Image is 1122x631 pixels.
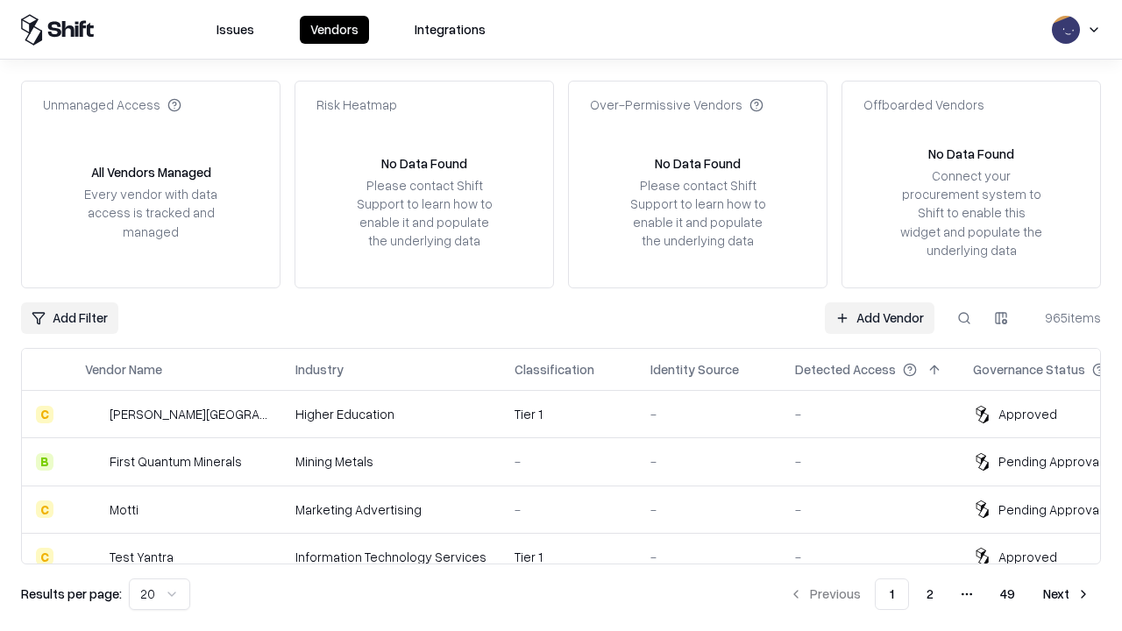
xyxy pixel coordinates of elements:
[110,452,242,471] div: First Quantum Minerals
[973,360,1085,379] div: Governance Status
[295,405,486,423] div: Higher Education
[650,548,767,566] div: -
[91,163,211,181] div: All Vendors Managed
[650,500,767,519] div: -
[110,548,174,566] div: Test Yantra
[998,452,1102,471] div: Pending Approval
[381,154,467,173] div: No Data Found
[825,302,934,334] a: Add Vendor
[43,96,181,114] div: Unmanaged Access
[625,176,770,251] div: Please contact Shift Support to learn how to enable it and populate the underlying data
[655,154,741,173] div: No Data Found
[795,360,896,379] div: Detected Access
[986,578,1029,610] button: 49
[295,452,486,471] div: Mining Metals
[650,360,739,379] div: Identity Source
[1031,308,1101,327] div: 965 items
[36,548,53,565] div: C
[110,405,267,423] div: [PERSON_NAME][GEOGRAPHIC_DATA]
[316,96,397,114] div: Risk Heatmap
[300,16,369,44] button: Vendors
[85,406,103,423] img: Reichman University
[295,360,344,379] div: Industry
[36,406,53,423] div: C
[36,500,53,518] div: C
[998,500,1102,519] div: Pending Approval
[998,548,1057,566] div: Approved
[928,145,1014,163] div: No Data Found
[21,302,118,334] button: Add Filter
[515,500,622,519] div: -
[795,500,945,519] div: -
[85,360,162,379] div: Vendor Name
[36,453,53,471] div: B
[795,405,945,423] div: -
[863,96,984,114] div: Offboarded Vendors
[295,548,486,566] div: Information Technology Services
[85,500,103,518] img: Motti
[795,452,945,471] div: -
[352,176,497,251] div: Please contact Shift Support to learn how to enable it and populate the underlying data
[21,585,122,603] p: Results per page:
[85,548,103,565] img: Test Yantra
[913,578,948,610] button: 2
[85,453,103,471] img: First Quantum Minerals
[515,405,622,423] div: Tier 1
[998,405,1057,423] div: Approved
[515,548,622,566] div: Tier 1
[110,500,138,519] div: Motti
[795,548,945,566] div: -
[1033,578,1101,610] button: Next
[590,96,763,114] div: Over-Permissive Vendors
[875,578,909,610] button: 1
[778,578,1101,610] nav: pagination
[295,500,486,519] div: Marketing Advertising
[78,185,224,240] div: Every vendor with data access is tracked and managed
[515,452,622,471] div: -
[206,16,265,44] button: Issues
[404,16,496,44] button: Integrations
[650,452,767,471] div: -
[898,167,1044,259] div: Connect your procurement system to Shift to enable this widget and populate the underlying data
[650,405,767,423] div: -
[515,360,594,379] div: Classification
